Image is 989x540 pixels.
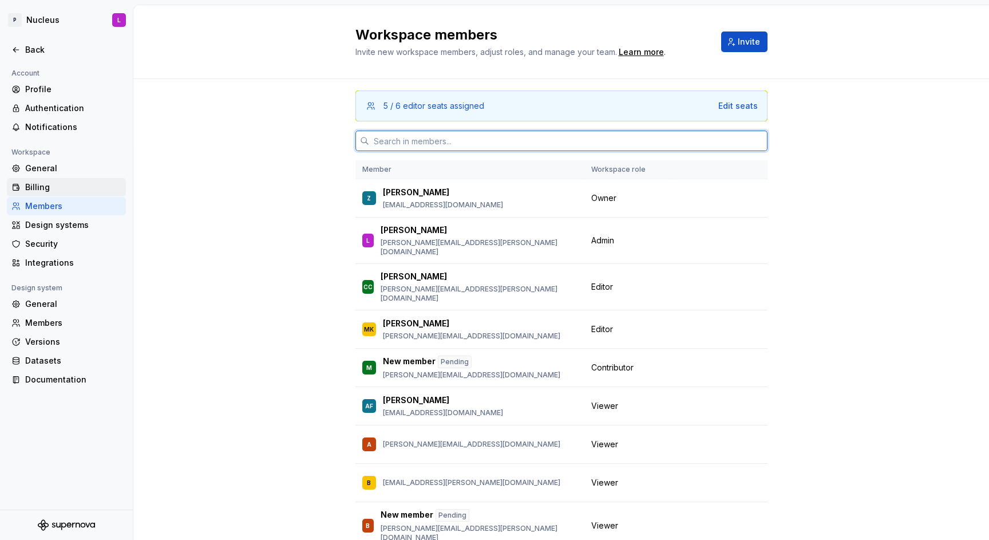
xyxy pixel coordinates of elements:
div: Documentation [25,374,121,385]
p: [EMAIL_ADDRESS][PERSON_NAME][DOMAIN_NAME] [383,478,560,487]
div: Design system [7,281,67,295]
div: CC [363,281,373,293]
div: Versions [25,336,121,348]
div: Notifications [25,121,121,133]
input: Search in members... [369,131,768,151]
div: Billing [25,182,121,193]
span: Viewer [591,439,618,450]
span: Contributor [591,362,634,373]
a: Design systems [7,216,126,234]
p: New member [383,356,436,368]
p: [PERSON_NAME][EMAIL_ADDRESS][PERSON_NAME][DOMAIN_NAME] [381,238,577,257]
p: [PERSON_NAME][EMAIL_ADDRESS][PERSON_NAME][DOMAIN_NAME] [381,285,577,303]
span: Owner [591,192,616,204]
a: General [7,295,126,313]
a: Datasets [7,352,126,370]
div: A [367,439,371,450]
span: Viewer [591,400,618,412]
a: Members [7,197,126,215]
div: L [366,235,370,246]
div: Authentication [25,103,121,114]
th: Member [355,160,584,179]
a: Profile [7,80,126,98]
th: Workspace role [584,160,672,179]
a: Billing [7,178,126,196]
div: 5 / 6 editor seats assigned [383,100,484,112]
a: General [7,159,126,178]
a: Versions [7,333,126,351]
div: Integrations [25,257,121,269]
div: Pending [438,356,472,368]
div: M [366,362,372,373]
p: [EMAIL_ADDRESS][DOMAIN_NAME] [383,408,503,417]
div: Members [25,317,121,329]
button: Invite [721,31,768,52]
div: B [366,520,370,531]
span: Editor [591,324,613,335]
span: Editor [591,281,613,293]
p: [PERSON_NAME][EMAIL_ADDRESS][DOMAIN_NAME] [383,440,560,449]
span: Viewer [591,520,618,531]
div: Account [7,66,44,80]
p: New member [381,509,433,522]
a: Notifications [7,118,126,136]
a: Learn more [619,46,664,58]
p: [PERSON_NAME] [383,187,449,198]
div: B [367,477,371,488]
div: MK [364,324,374,335]
div: Workspace [7,145,55,159]
button: Edit seats [718,100,758,112]
span: . [617,48,666,57]
a: Back [7,41,126,59]
div: P [8,13,22,27]
div: General [25,163,121,174]
div: Nucleus [26,14,60,26]
div: Members [25,200,121,212]
div: Design systems [25,219,121,231]
p: [EMAIL_ADDRESS][DOMAIN_NAME] [383,200,503,210]
div: Datasets [25,355,121,366]
div: Back [25,44,121,56]
p: [PERSON_NAME] [381,224,447,236]
a: Integrations [7,254,126,272]
span: Invite [738,36,760,48]
svg: Supernova Logo [38,519,95,531]
p: [PERSON_NAME] [383,318,449,329]
a: Documentation [7,370,126,389]
p: [PERSON_NAME][EMAIL_ADDRESS][DOMAIN_NAME] [383,370,560,380]
p: [PERSON_NAME][EMAIL_ADDRESS][DOMAIN_NAME] [383,332,560,341]
div: AF [365,400,373,412]
span: Admin [591,235,614,246]
a: Security [7,235,126,253]
p: [PERSON_NAME] [381,271,447,282]
span: Invite new workspace members, adjust roles, and manage your team. [355,47,617,57]
span: Viewer [591,477,618,488]
div: Pending [436,509,469,522]
a: Members [7,314,126,332]
button: PNucleusL [2,7,130,33]
h2: Workspace members [355,26,707,44]
p: [PERSON_NAME] [383,395,449,406]
a: Authentication [7,99,126,117]
div: General [25,298,121,310]
div: L [117,15,121,25]
div: Z [367,192,371,204]
div: Security [25,238,121,250]
div: Profile [25,84,121,95]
